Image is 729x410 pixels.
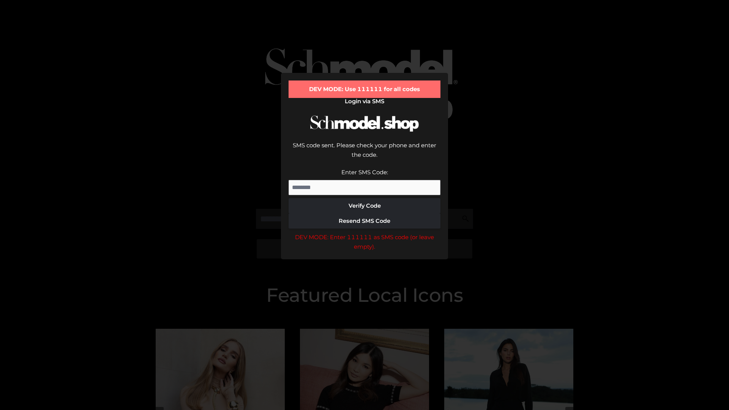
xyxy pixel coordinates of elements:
[289,98,440,105] h2: Login via SMS
[289,213,440,229] button: Resend SMS Code
[341,169,388,176] label: Enter SMS Code:
[308,109,421,139] img: Schmodel Logo
[289,232,440,252] div: DEV MODE: Enter 111111 as SMS code (or leave empty).
[289,80,440,98] div: DEV MODE: Use 111111 for all codes
[289,198,440,213] button: Verify Code
[289,140,440,167] div: SMS code sent. Please check your phone and enter the code.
